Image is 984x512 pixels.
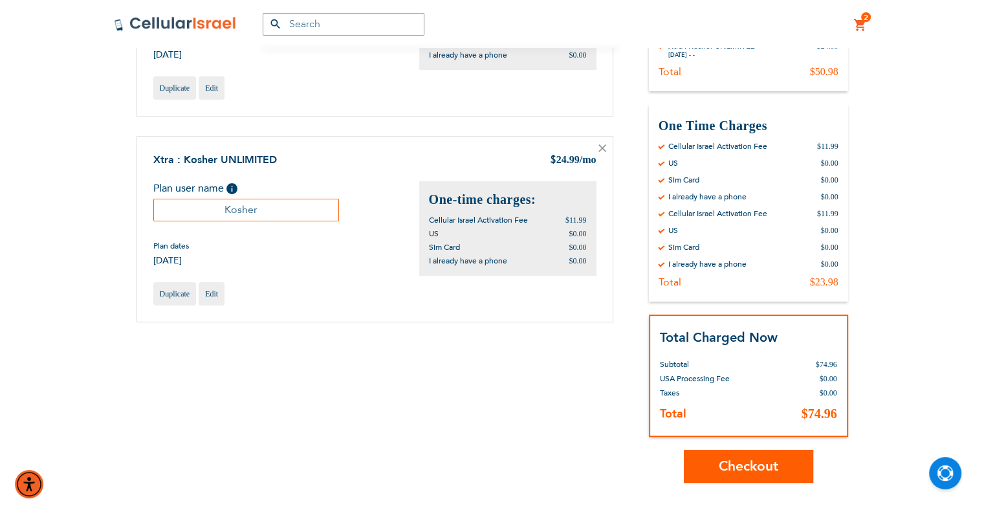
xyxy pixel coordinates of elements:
[429,256,507,266] span: I already have a phone
[429,191,587,208] h2: One-time charges:
[550,153,556,168] span: $
[853,17,868,33] a: 2
[160,83,190,93] span: Duplicate
[660,373,730,384] span: USA Processing Fee
[684,450,813,483] button: Checkout
[205,289,218,298] span: Edit
[660,406,686,422] strong: Total
[153,49,189,61] span: [DATE]
[821,225,838,236] div: $0.00
[226,183,237,194] span: Help
[659,276,681,289] div: Total
[580,154,596,165] span: /mo
[660,348,778,372] th: Subtotal
[153,241,189,251] span: Plan dates
[821,259,838,269] div: $0.00
[817,208,838,219] div: $11.99
[660,386,778,400] th: Taxes
[817,141,838,151] div: $11.99
[810,65,838,78] div: $50.98
[153,76,197,100] a: Duplicate
[153,254,189,267] span: [DATE]
[153,282,197,306] a: Duplicate
[659,65,681,78] div: Total
[565,216,587,225] span: $11.99
[199,282,224,306] a: Edit
[429,228,439,239] span: US
[429,50,507,60] span: I already have a phone
[820,374,837,383] span: $0.00
[668,158,678,168] div: US
[569,229,587,238] span: $0.00
[429,242,460,252] span: Sim Card
[668,208,767,219] div: Cellular Israel Activation Fee
[864,12,868,23] span: 2
[429,215,528,225] span: Cellular Israel Activation Fee
[668,141,767,151] div: Cellular Israel Activation Fee
[821,158,838,168] div: $0.00
[205,83,218,93] span: Edit
[820,388,837,397] span: $0.00
[114,16,237,32] img: Cellular Israel Logo
[802,406,837,421] span: $74.96
[668,175,699,185] div: Sim Card
[816,360,837,369] span: $74.96
[153,153,277,167] a: Xtra : Kosher UNLIMITED
[569,243,587,252] span: $0.00
[668,259,747,269] div: I already have a phone
[668,192,747,202] div: I already have a phone
[659,117,838,135] h3: One Time Charges
[668,242,699,252] div: Sim Card
[160,289,190,298] span: Duplicate
[263,13,424,36] input: Search
[15,470,43,498] div: Accessibility Menu
[199,76,224,100] a: Edit
[550,153,596,168] div: 24.99
[569,50,587,60] span: $0.00
[817,41,838,59] div: $24.99
[153,181,224,195] span: Plan user name
[719,457,778,476] span: Checkout
[668,225,678,236] div: US
[810,276,838,289] div: $23.98
[821,242,838,252] div: $0.00
[660,329,778,346] strong: Total Charged Now
[821,192,838,202] div: $0.00
[821,175,838,185] div: $0.00
[569,256,587,265] span: $0.00
[668,51,756,59] div: [DATE] - -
